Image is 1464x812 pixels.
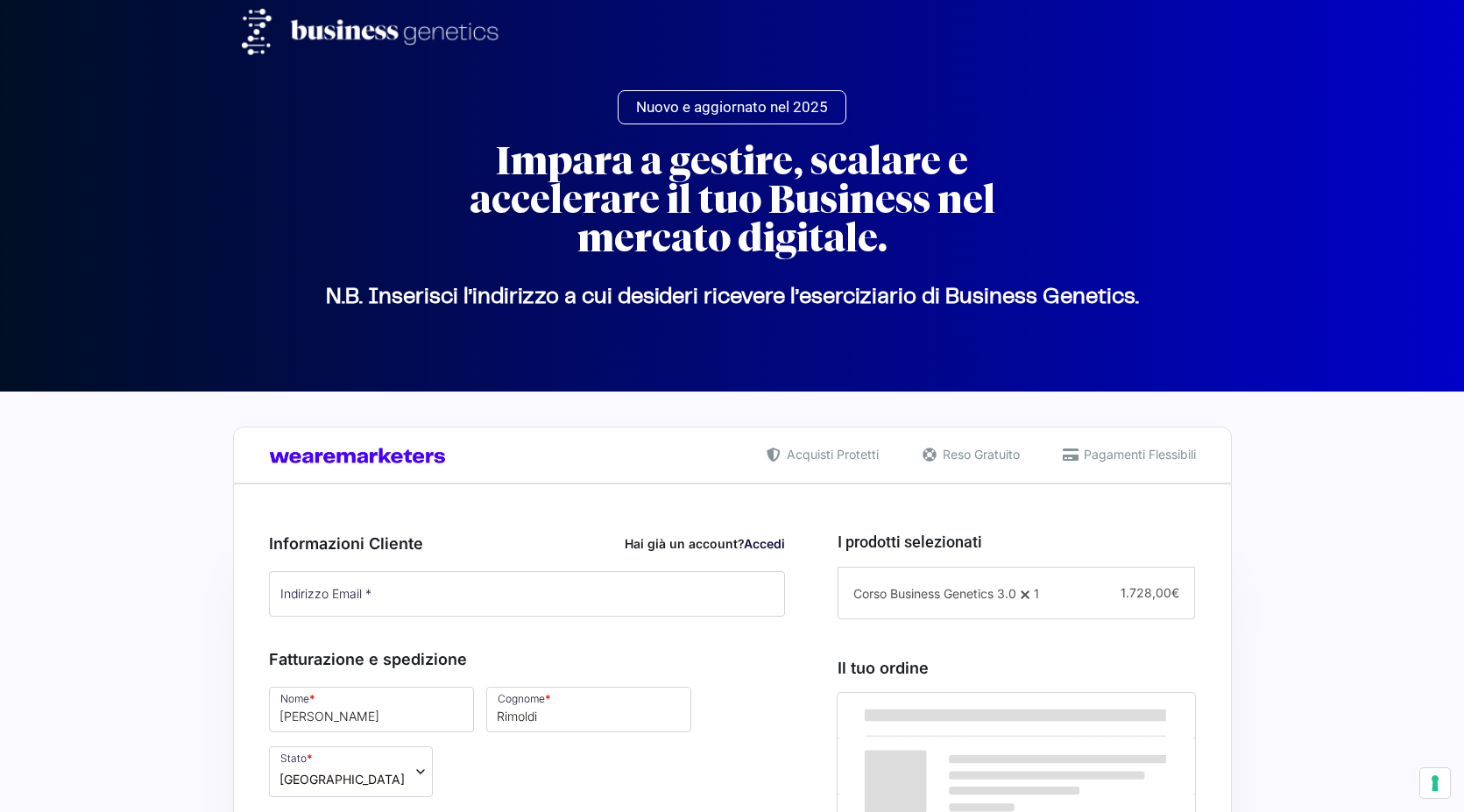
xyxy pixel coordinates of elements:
[744,536,785,551] a: Accedi
[279,770,405,788] span: Italia
[1079,445,1196,463] span: Pagamenti Flessibili
[938,445,1020,463] span: Reso Gratuito
[618,90,846,124] a: Nuovo e aggiornato nel 2025
[838,693,1043,738] th: Prodotto
[1171,585,1179,600] span: €
[838,656,1195,680] h3: Il tuo ordine
[838,738,1043,794] td: Corso Business Genetics 3.0
[242,297,1223,298] p: N.B. Inserisci l’indirizzo a cui desideri ricevere l’eserciziario di Business Genetics.
[486,687,691,732] input: Cognome *
[1034,586,1039,601] span: 1
[269,687,474,732] input: Nome *
[838,530,1195,554] h3: I prodotti selezionati
[625,534,785,553] div: Hai già un account?
[269,746,433,797] span: Stato
[269,532,786,555] h3: Informazioni Cliente
[417,142,1048,258] h2: Impara a gestire, scalare e accelerare il tuo Business nel mercato digitale.
[636,100,828,115] span: Nuovo e aggiornato nel 2025
[1121,585,1179,600] span: 1.728,00
[782,445,879,463] span: Acquisti Protetti
[269,571,786,617] input: Indirizzo Email *
[853,586,1016,601] span: Corso Business Genetics 3.0
[1420,768,1450,798] button: Le tue preferenze relative al consenso per le tecnologie di tracciamento
[269,647,786,671] h3: Fatturazione e spedizione
[1043,693,1196,738] th: Subtotale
